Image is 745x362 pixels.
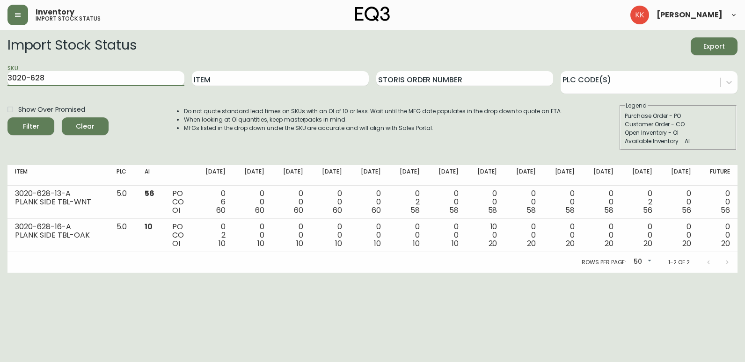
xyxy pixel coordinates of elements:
[18,105,85,115] span: Show Over Promised
[396,189,420,215] div: 0 2
[691,37,738,55] button: Export
[294,205,303,216] span: 60
[62,117,109,135] button: Clear
[660,165,699,186] th: [DATE]
[682,238,691,249] span: 20
[241,189,264,215] div: 0 0
[311,165,350,186] th: [DATE]
[543,165,582,186] th: [DATE]
[318,223,342,248] div: 0 0
[216,205,226,216] span: 60
[413,238,420,249] span: 10
[625,137,731,145] div: Available Inventory - AI
[15,189,102,198] div: 3020-628-13-A
[630,254,653,270] div: 50
[625,129,731,137] div: Open Inventory - OI
[202,189,226,215] div: 0 6
[625,101,648,110] legend: Legend
[474,189,497,215] div: 0 0
[435,223,459,248] div: 0 0
[512,189,536,215] div: 0 0
[7,165,109,186] th: Item
[667,189,691,215] div: 0 0
[36,16,101,22] h5: import stock status
[296,238,303,249] span: 10
[172,223,187,248] div: PO CO
[706,189,730,215] div: 0 0
[699,165,738,186] th: Future
[551,223,575,248] div: 0 0
[374,238,381,249] span: 10
[145,188,154,199] span: 56
[512,223,536,248] div: 0 0
[488,205,497,216] span: 58
[643,205,652,216] span: 56
[194,165,233,186] th: [DATE]
[255,205,264,216] span: 60
[219,238,226,249] span: 10
[668,258,690,267] p: 1-2 of 2
[566,238,575,249] span: 20
[15,198,102,206] div: PLANK SIDE TBL-WNT
[350,165,388,186] th: [DATE]
[15,231,102,239] div: PLANK SIDE TBL-OAK
[582,165,621,186] th: [DATE]
[333,205,342,216] span: 60
[625,120,731,129] div: Customer Order - CO
[452,238,459,249] span: 10
[172,238,180,249] span: OI
[551,189,575,215] div: 0 0
[172,205,180,216] span: OI
[202,223,226,248] div: 0 2
[604,205,614,216] span: 58
[625,112,731,120] div: Purchase Order - PO
[667,223,691,248] div: 0 0
[590,189,614,215] div: 0 0
[605,238,614,249] span: 20
[527,238,536,249] span: 20
[474,223,497,248] div: 10 0
[272,165,311,186] th: [DATE]
[109,186,138,219] td: 5.0
[721,238,730,249] span: 20
[257,238,264,249] span: 10
[643,238,652,249] span: 20
[435,189,459,215] div: 0 0
[184,124,562,132] li: MFGs listed in the drop down under the SKU are accurate and will align with Sales Portal.
[109,219,138,252] td: 5.0
[410,205,420,216] span: 58
[7,37,136,55] h2: Import Stock Status
[706,223,730,248] div: 0 0
[504,165,543,186] th: [DATE]
[698,41,730,52] span: Export
[172,189,187,215] div: PO CO
[15,223,102,231] div: 3020-628-16-A
[137,165,165,186] th: AI
[23,121,39,132] div: Filter
[449,205,459,216] span: 58
[357,223,381,248] div: 0 0
[145,221,153,232] span: 10
[526,205,536,216] span: 58
[241,223,264,248] div: 0 0
[657,11,723,19] span: [PERSON_NAME]
[630,6,649,24] img: b8dbcfffdcfee2b8a086673f95cad94a
[466,165,505,186] th: [DATE]
[69,121,101,132] span: Clear
[565,205,575,216] span: 58
[36,8,74,16] span: Inventory
[489,238,497,249] span: 20
[335,238,342,249] span: 10
[357,189,381,215] div: 0 0
[590,223,614,248] div: 0 0
[7,117,54,135] button: Filter
[721,205,730,216] span: 56
[279,189,303,215] div: 0 0
[628,189,652,215] div: 0 2
[279,223,303,248] div: 0 0
[184,107,562,116] li: Do not quote standard lead times on SKUs with an OI of 10 or less. Wait until the MFG date popula...
[396,223,420,248] div: 0 0
[372,205,381,216] span: 60
[621,165,660,186] th: [DATE]
[427,165,466,186] th: [DATE]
